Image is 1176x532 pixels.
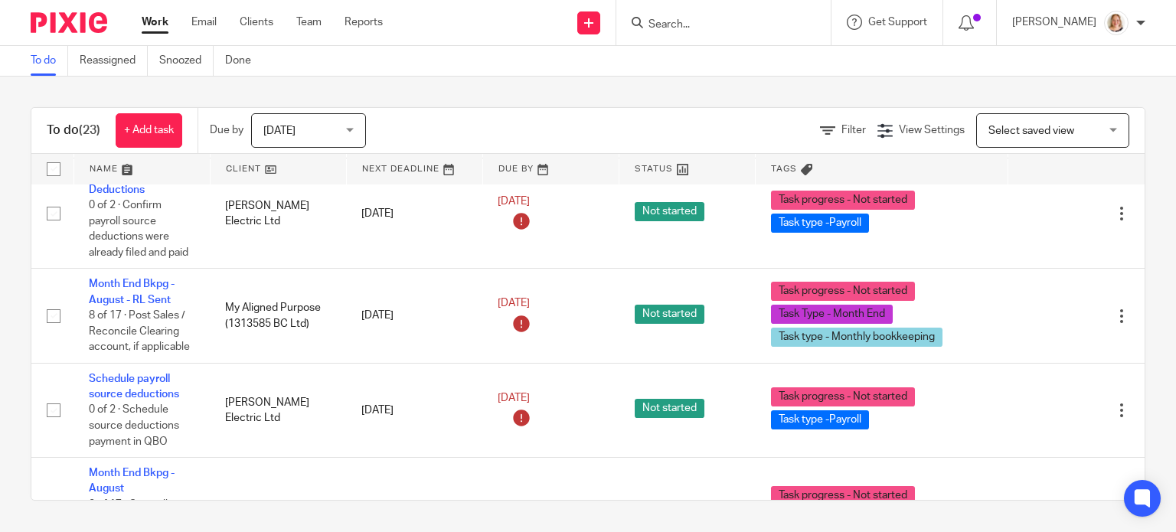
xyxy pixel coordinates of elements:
span: 0 of 2 · Schedule source deductions payment in QBO [89,405,179,447]
img: Screenshot%202025-09-16%20114050.png [1104,11,1129,35]
a: + Add task [116,113,182,148]
span: Task progress - Not started [771,486,915,505]
a: Month End Bkpg - August - RL Sent [89,279,175,305]
span: Tags [771,165,797,173]
td: My Aligned Purpose (1313585 BC Ltd) [210,269,346,363]
td: [DATE] [346,363,482,457]
td: [DATE] [346,158,482,269]
span: 0 of 2 · Confirm payroll source deductions were already filed and paid [89,200,188,258]
a: Work [142,15,168,30]
span: Not started [635,399,704,418]
span: Task Type - Month End [771,305,893,324]
span: Not started [635,202,704,221]
span: Not started [635,305,704,324]
a: Month End Bkpg - August [89,468,175,494]
img: Pixie [31,12,107,33]
span: [DATE] [498,299,530,309]
a: Snoozed [159,46,214,76]
a: Check Payroll Source Deductions [89,168,194,194]
td: [DATE] [346,269,482,363]
span: Task progress - Not started [771,282,915,301]
p: Due by [210,122,243,138]
a: Clients [240,15,273,30]
a: Reports [345,15,383,30]
span: Task progress - Not started [771,191,915,210]
a: Team [296,15,322,30]
span: View Settings [899,125,965,135]
h1: To do [47,122,100,139]
span: Filter [841,125,866,135]
td: [PERSON_NAME] Electric Ltd [210,158,346,269]
a: Done [225,46,263,76]
span: Task type -Payroll [771,410,869,429]
p: [PERSON_NAME] [1012,15,1096,30]
span: Task type - Monthly bookkeeping [771,328,942,347]
span: Task progress - Not started [771,387,915,406]
span: 8 of 17 · Post Sales / Reconcile Clearing account, if applicable [89,310,190,352]
span: [DATE] [498,393,530,403]
td: [PERSON_NAME] Electric Ltd [210,363,346,457]
a: Email [191,15,217,30]
a: Reassigned [80,46,148,76]
a: To do [31,46,68,76]
span: Get Support [868,17,927,28]
span: (23) [79,124,100,136]
span: [DATE] [263,126,296,136]
span: Select saved view [988,126,1074,136]
a: Schedule payroll source deductions [89,374,179,400]
span: [DATE] [498,196,530,207]
span: Task type -Payroll [771,214,869,233]
input: Search [647,18,785,32]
